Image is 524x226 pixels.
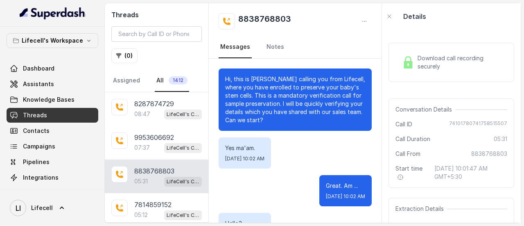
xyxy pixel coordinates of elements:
p: Yes ma'am. [225,144,264,152]
p: 05:12 [134,211,148,219]
span: 1412 [169,76,187,84]
text: LI [16,204,21,212]
span: Dashboard [23,64,54,73]
span: Extraction Details [395,205,447,213]
a: Lifecell [7,196,98,219]
p: 8287874729 [134,99,174,109]
a: Knowledge Bases [7,92,98,107]
span: Threads [23,111,47,119]
a: Campaigns [7,139,98,154]
span: Lifecell [31,204,53,212]
a: Assigned [111,70,142,92]
h2: 8838768803 [238,13,291,30]
p: 9953606692 [134,132,174,142]
span: Knowledge Bases [23,96,75,104]
a: Contacts [7,123,98,138]
img: Lock Icon [402,56,414,68]
p: LifeCell's Call Assistant [167,178,199,186]
p: 7814859152 [134,200,172,210]
span: 74101780741758515507 [449,120,507,128]
p: LifeCell's Call Assistant [167,211,199,219]
nav: Tabs [111,70,202,92]
p: 08:47 [134,110,150,118]
span: Campaigns [23,142,55,151]
a: Threads [7,108,98,123]
p: LifeCell's Call Assistant [167,110,199,119]
span: Call ID [395,120,412,128]
a: API Settings [7,186,98,201]
p: Great. Am ... [326,182,365,190]
span: Start time [395,164,428,181]
a: Assistants [7,77,98,91]
button: Lifecell's Workspace [7,33,98,48]
span: API Settings [23,189,59,197]
p: Lifecell's Workspace [22,36,83,46]
span: 8838768803 [471,150,507,158]
p: 07:37 [134,144,150,152]
span: Pipelines [23,158,50,166]
span: Call From [395,150,420,158]
nav: Tabs [219,36,372,58]
a: Pipelines [7,155,98,169]
span: Contacts [23,127,50,135]
span: [DATE] 10:01:47 AM GMT+5:30 [434,164,507,181]
h2: Threads [111,10,202,20]
span: 05:31 [494,135,507,143]
span: [DATE] 10:02 AM [225,155,264,162]
p: Details [403,11,426,21]
input: Search by Call ID or Phone Number [111,26,202,42]
a: Dashboard [7,61,98,76]
a: Messages [219,36,252,58]
span: Integrations [23,173,59,182]
button: (0) [111,48,138,63]
a: Integrations [7,170,98,185]
img: light.svg [20,7,86,20]
p: LifeCell's Call Assistant [167,144,199,152]
p: 8838768803 [134,166,174,176]
a: Notes [265,36,286,58]
a: All1412 [155,70,189,92]
p: Hi, this is [PERSON_NAME] calling you from Lifecell, where you have enrolled to preserve your bab... [225,75,365,124]
span: Download call recording securely [418,54,504,71]
p: 05:31 [134,177,148,185]
span: Call Duration [395,135,430,143]
span: Assistants [23,80,54,88]
span: Conversation Details [395,105,455,114]
span: [DATE] 10:02 AM [326,193,365,200]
